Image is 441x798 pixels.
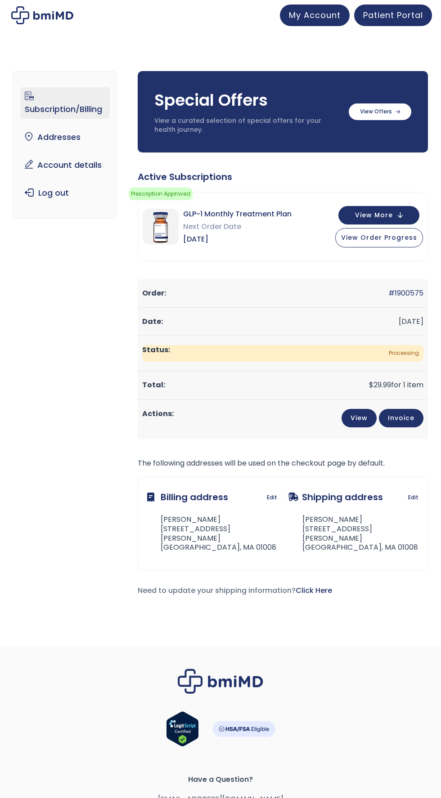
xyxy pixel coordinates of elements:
[13,773,427,786] span: Have a Question?
[129,188,193,200] span: Prescription Approved
[267,491,277,504] a: Edit
[20,156,109,175] a: Account details
[342,409,377,427] a: View
[341,233,417,242] span: View Order Progress
[183,220,292,233] span: Next Order Date
[154,117,340,134] p: View a curated selection of special offers for your health journey.
[183,233,292,246] span: [DATE]
[183,208,292,220] span: GLP-1 Monthly Treatment Plan
[288,515,418,552] address: [PERSON_NAME] [STREET_ADDRESS][PERSON_NAME] [GEOGRAPHIC_DATA], MA 01008
[369,380,391,390] span: 29.99
[166,711,199,747] img: Verify Approval for www.bmimd.com
[335,228,423,247] button: View Order Progress
[20,184,109,202] a: Log out
[147,515,277,552] address: [PERSON_NAME] [STREET_ADDRESS][PERSON_NAME] [GEOGRAPHIC_DATA], MA 01008
[166,711,199,751] a: Verify LegitScript Approval for www.bmimd.com
[355,212,393,218] span: View More
[147,486,228,508] h3: Billing address
[138,585,332,596] span: Need to update your shipping information?
[369,380,373,390] span: $
[154,89,340,112] h3: Special Offers
[11,6,73,24] img: My account
[388,288,423,298] a: #1900575
[20,128,109,147] a: Addresses
[178,669,263,694] img: Brand Logo
[379,409,423,427] a: Invoice
[138,170,428,183] div: Active Subscriptions
[142,345,423,362] span: Processing
[363,9,423,21] span: Patient Portal
[354,4,432,26] a: Patient Portal
[138,371,428,399] td: for 1 item
[20,87,109,119] a: Subscription/Billing
[399,316,423,327] time: [DATE]
[296,585,332,596] a: Click Here
[138,457,428,470] p: The following addresses will be used on the checkout page by default.
[408,491,418,504] a: Edit
[212,721,275,737] img: HSA-FSA
[338,206,419,224] button: View More
[280,4,350,26] a: My Account
[13,71,117,219] nav: Account pages
[288,486,383,508] h3: Shipping address
[289,9,341,21] span: My Account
